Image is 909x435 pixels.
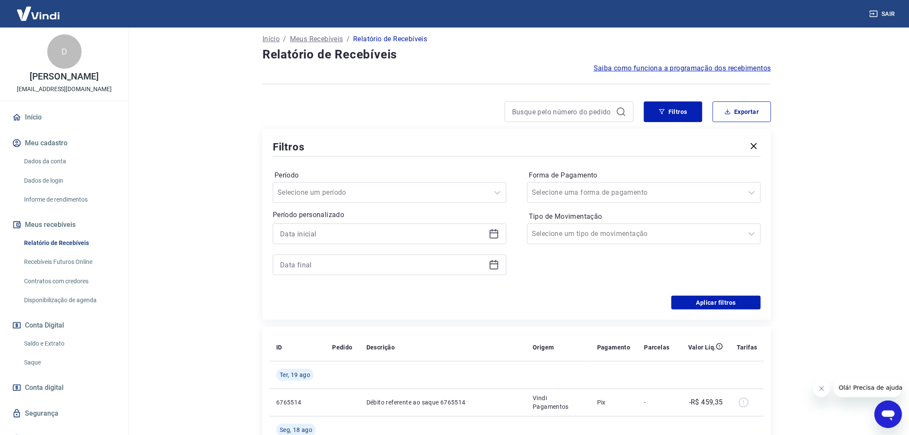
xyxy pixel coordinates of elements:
[353,34,427,44] p: Relatório de Recebíveis
[644,101,702,122] button: Filtros
[366,398,519,407] p: Débito referente ao saque 6765514
[21,172,118,190] a: Dados de login
[21,354,118,371] a: Saque
[283,34,286,44] p: /
[10,0,66,27] img: Vindi
[21,253,118,271] a: Recebíveis Futuros Online
[290,34,343,44] a: Meus Recebíveis
[10,316,118,335] button: Conta Digital
[713,101,771,122] button: Exportar
[10,215,118,234] button: Meus recebíveis
[644,398,670,407] p: -
[280,258,485,271] input: Data final
[347,34,350,44] p: /
[512,105,613,118] input: Busque pelo número do pedido
[10,134,118,153] button: Meu cadastro
[21,234,118,252] a: Relatório de Recebíveis
[366,343,395,352] p: Descrição
[671,296,761,309] button: Aplicar filtros
[834,378,902,397] iframe: Mensagem da empresa
[25,382,64,394] span: Conta digital
[737,343,757,352] p: Tarifas
[875,401,902,428] iframe: Botão para abrir a janela de mensagens
[280,227,485,240] input: Data inicial
[533,394,583,411] p: Vindi Pagamentos
[262,46,771,63] h4: Relatório de Recebíveis
[275,170,505,181] label: Período
[276,398,318,407] p: 6765514
[273,210,506,220] p: Período personalizado
[594,63,771,74] a: Saiba como funciona a programação dos recebimentos
[17,85,112,94] p: [EMAIL_ADDRESS][DOMAIN_NAME]
[529,211,759,222] label: Tipo de Movimentação
[280,371,310,379] span: Ter, 19 ago
[21,291,118,309] a: Disponibilização de agenda
[30,72,98,81] p: [PERSON_NAME]
[644,343,670,352] p: Parcelas
[21,273,118,290] a: Contratos com credores
[5,6,72,13] span: Olá! Precisa de ajuda?
[813,380,830,397] iframe: Fechar mensagem
[688,343,716,352] p: Valor Líq.
[21,153,118,170] a: Dados da conta
[21,335,118,352] a: Saldo e Extrato
[276,343,282,352] p: ID
[689,397,723,407] p: -R$ 459,35
[597,398,631,407] p: Pix
[47,34,82,69] div: D
[529,170,759,181] label: Forma de Pagamento
[868,6,899,22] button: Sair
[273,140,305,154] h5: Filtros
[597,343,631,352] p: Pagamento
[332,343,352,352] p: Pedido
[262,34,280,44] a: Início
[533,343,554,352] p: Origem
[10,404,118,423] a: Segurança
[21,191,118,208] a: Informe de rendimentos
[10,108,118,127] a: Início
[10,378,118,397] a: Conta digital
[280,426,312,434] span: Seg, 18 ago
